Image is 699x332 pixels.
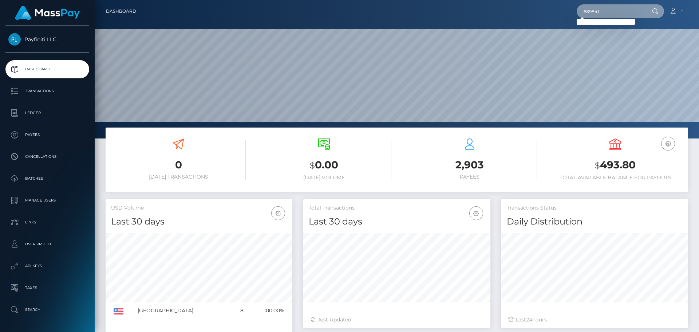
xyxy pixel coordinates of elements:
a: Payees [5,126,89,144]
h6: [DATE] Volume [257,175,391,181]
p: Links [8,217,86,228]
img: MassPay Logo [15,6,80,20]
a: Ledger [5,104,89,122]
td: [GEOGRAPHIC_DATA] [135,302,233,319]
input: Search... [577,4,645,18]
a: Manage Users [5,191,89,210]
p: Manage Users [8,195,86,206]
a: User Profile [5,235,89,253]
h3: 0 [111,158,246,172]
a: Search [5,301,89,319]
a: Cancellations [5,148,89,166]
p: Dashboard [8,64,86,75]
h6: [DATE] Transactions [111,174,246,180]
td: 100.00% [246,302,287,319]
p: Search [8,304,86,315]
h5: USD Volume [111,204,287,212]
p: Payees [8,129,86,140]
small: $ [310,160,315,171]
a: Taxes [5,279,89,297]
h3: 493.80 [548,158,683,173]
div: Last hours [509,316,681,324]
h4: Last 30 days [111,215,287,228]
p: Ledger [8,108,86,118]
img: Payfiniti LLC [8,33,21,46]
h5: Total Transactions [309,204,485,212]
h6: Payees [402,174,537,180]
small: $ [595,160,600,171]
a: Batches [5,169,89,188]
h4: Last 30 days [309,215,485,228]
p: Taxes [8,282,86,293]
p: User Profile [8,239,86,250]
p: API Keys [8,261,86,272]
p: Batches [8,173,86,184]
a: Dashboard [5,60,89,78]
p: Cancellations [8,151,86,162]
a: Transactions [5,82,89,100]
a: API Keys [5,257,89,275]
span: 24 [526,316,532,323]
p: Transactions [8,86,86,97]
td: 8 [233,302,246,319]
h3: 2,903 [402,158,537,172]
div: Just Updated [311,316,483,324]
span: Payfiniti LLC [5,36,89,43]
h3: 0.00 [257,158,391,173]
a: Links [5,213,89,231]
h4: Daily Distribution [507,215,683,228]
a: Dashboard [106,4,136,19]
h6: Total Available Balance for Payouts [548,175,683,181]
h5: Transactions Status [507,204,683,212]
img: US.png [114,308,123,315]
